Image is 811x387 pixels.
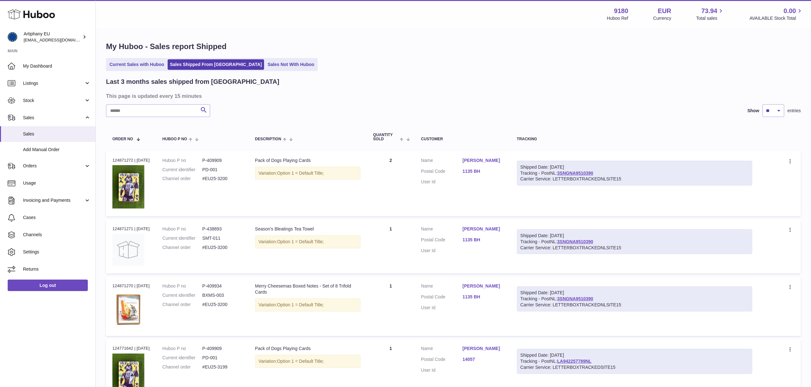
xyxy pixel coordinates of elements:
td: 1 [367,220,415,274]
dt: Current identifier [163,167,202,173]
dt: Channel order [163,176,202,182]
div: 124771642 | [DATE] [112,346,150,351]
dt: Name [421,346,463,353]
dt: Current identifier [163,292,202,298]
dt: Name [421,283,463,291]
a: Current Sales with Huboo [107,59,166,70]
span: Option 1 = Default Title; [277,239,324,244]
img: internalAdmin-9180@internal.huboo.com [8,32,17,42]
div: Variation: [255,298,360,311]
span: Option 1 = Default Title; [277,359,324,364]
strong: EUR [658,7,671,15]
div: Merry Cheesemas Boxed Notes - Set of 8 Trifold Cards [255,283,360,295]
dt: Huboo P no [163,157,202,164]
div: Pack of Dogs Playing Cards [255,157,360,164]
span: Total sales [696,15,724,21]
dt: Name [421,226,463,234]
dt: Channel order [163,245,202,251]
span: 0.00 [784,7,796,15]
div: Tracking - PostNL: [517,229,753,254]
td: 1 [367,277,415,336]
img: 91801728293543.jpg [112,165,144,208]
dt: User Id [421,305,463,311]
label: Show [747,108,759,114]
div: Variation: [255,167,360,180]
a: Sales Shipped From [GEOGRAPHIC_DATA] [168,59,264,70]
div: 124871272 | [DATE] [112,157,150,163]
dt: Huboo P no [163,226,202,232]
img: no-photo.jpg [112,234,144,266]
dt: Channel order [163,302,202,308]
a: 0.00 AVAILABLE Stock Total [749,7,803,21]
dd: SMT-011 [202,235,242,241]
a: [PERSON_NAME] [463,157,504,164]
h2: Last 3 months sales shipped from [GEOGRAPHIC_DATA] [106,77,279,86]
dd: #EU25-3199 [202,364,242,370]
div: Carrier Service: LETTERBOXTRACKEDSITE15 [520,364,749,370]
dt: Postal Code [421,237,463,245]
span: Cases [23,215,91,221]
a: Sales Not With Huboo [265,59,316,70]
dd: #EU25-3200 [202,245,242,251]
span: Huboo P no [163,137,187,141]
a: LA942257789NL [557,359,591,364]
dd: BXMS-003 [202,292,242,298]
div: Currency [653,15,671,21]
div: Carrier Service: LETTERBOXTRACKEDNLSITE15 [520,302,749,308]
h1: My Huboo - Sales report Shipped [106,41,801,52]
dd: #EU25-3200 [202,302,242,308]
div: Variation: [255,355,360,368]
div: Shipped Date: [DATE] [520,290,749,296]
a: [PERSON_NAME] [463,226,504,232]
dd: P-409909 [202,157,242,164]
div: Carrier Service: LETTERBOXTRACKEDNLSITE15 [520,245,749,251]
span: Order No [112,137,133,141]
span: Stock [23,98,84,104]
a: 14057 [463,356,504,362]
a: 1135 BH [463,294,504,300]
a: 3SNGNA9510390 [557,296,593,301]
h3: This page is updated every 15 minutes [106,92,799,99]
span: My Dashboard [23,63,91,69]
dt: Huboo P no [163,346,202,352]
span: Invoicing and Payments [23,197,84,203]
div: Artiphany EU [24,31,81,43]
div: Carrier Service: LETTERBOXTRACKEDNLSITE15 [520,176,749,182]
span: AVAILABLE Stock Total [749,15,803,21]
span: Option 1 = Default Title; [277,302,324,307]
dt: Huboo P no [163,283,202,289]
a: [PERSON_NAME] [463,283,504,289]
dt: User Id [421,248,463,254]
div: Pack of Dogs Playing Cards [255,346,360,352]
div: 124871271 | [DATE] [112,226,150,232]
dd: P-438893 [202,226,242,232]
dt: Postal Code [421,294,463,302]
dt: Postal Code [421,356,463,364]
dt: Current identifier [163,235,202,241]
a: Log out [8,280,88,291]
span: Channels [23,232,91,238]
dt: Current identifier [163,355,202,361]
span: Option 1 = Default Title; [277,171,324,176]
a: 1135 BH [463,168,504,174]
div: Tracking - PostNL: [517,161,753,186]
div: 124871270 | [DATE] [112,283,150,289]
span: 73.94 [701,7,717,15]
dt: User Id [421,367,463,373]
div: Shipped Date: [DATE] [520,352,749,358]
span: [EMAIL_ADDRESS][DOMAIN_NAME] [24,37,94,42]
div: Shipped Date: [DATE] [520,164,749,170]
span: entries [787,108,801,114]
dd: PD-001 [202,355,242,361]
span: Usage [23,180,91,186]
div: Customer [421,137,504,141]
img: merry-cheesemas-trifold-boxed-notes.jpg [112,291,144,328]
span: Description [255,137,281,141]
span: Returns [23,266,91,272]
span: Add Manual Order [23,147,91,153]
div: Huboo Ref [607,15,628,21]
span: Sales [23,131,91,137]
div: Season's Bleatings Tea Towel [255,226,360,232]
span: Orders [23,163,84,169]
dd: P-409934 [202,283,242,289]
